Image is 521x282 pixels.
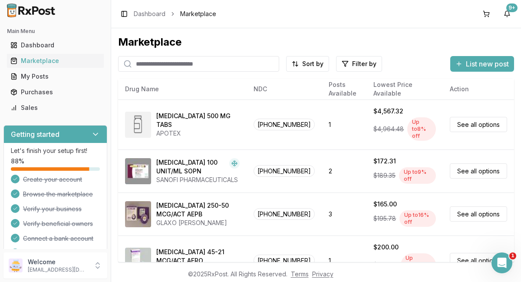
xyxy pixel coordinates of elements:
[7,84,104,100] a: Purchases
[7,53,104,69] a: Marketplace
[156,112,240,129] div: [MEDICAL_DATA] 500 MG TABS
[373,214,396,223] span: $195.78
[322,192,367,236] td: 3
[125,158,151,184] img: Admelog SoloStar 100 UNIT/ML SOPN
[156,176,240,184] div: SANOFI PHARMACEUTICALS
[254,208,315,220] span: [PHONE_NUMBER]
[336,56,382,72] button: Filter by
[399,210,436,227] div: Up to 16 % off
[118,79,247,100] th: Drug Name
[3,3,59,17] img: RxPost Logo
[23,219,93,228] span: Verify beneficial owners
[3,85,107,99] button: Purchases
[125,248,151,274] img: Advair HFA 45-21 MCG/ACT AERO
[125,112,151,138] img: Abiraterone Acetate 500 MG TABS
[10,88,100,96] div: Purchases
[28,258,88,266] p: Welcome
[247,79,322,100] th: NDC
[7,37,104,53] a: Dashboard
[322,149,367,192] td: 2
[322,79,367,100] th: Posts Available
[450,60,514,69] a: List new post
[9,259,23,272] img: User avatar
[373,171,396,180] span: $189.35
[291,270,309,278] a: Terms
[11,157,24,166] span: 88 %
[3,101,107,115] button: Sales
[373,125,404,133] span: $4,964.48
[7,69,104,84] a: My Posts
[10,41,100,50] div: Dashboard
[23,234,93,243] span: Connect a bank account
[254,119,315,130] span: [PHONE_NUMBER]
[10,103,100,112] div: Sales
[509,252,516,259] span: 1
[156,158,226,176] div: [MEDICAL_DATA] 100 UNIT/ML SOPN
[322,100,367,149] td: 1
[450,163,507,179] a: See all options
[373,261,397,269] span: $250.80
[125,201,151,227] img: Advair Diskus 250-50 MCG/ACT AEPB
[7,100,104,116] a: Sales
[466,59,509,69] span: List new post
[3,54,107,68] button: Marketplace
[401,253,436,277] div: Up to 20 % off
[450,117,507,132] a: See all options
[7,28,104,35] h2: Main Menu
[373,200,397,209] div: $165.00
[373,157,396,166] div: $172.31
[10,72,100,81] div: My Posts
[254,165,315,177] span: [PHONE_NUMBER]
[407,117,436,141] div: Up to 8 % off
[450,253,507,268] a: See all options
[23,205,82,213] span: Verify your business
[10,56,100,65] div: Marketplace
[352,60,376,68] span: Filter by
[156,129,240,138] div: APOTEX
[302,60,323,68] span: Sort by
[443,79,514,100] th: Action
[450,56,514,72] button: List new post
[366,79,443,100] th: Lowest Price Available
[506,3,518,12] div: 9+
[312,270,333,278] a: Privacy
[491,252,512,273] iframe: Intercom live chat
[500,7,514,21] button: 9+
[450,206,507,222] a: See all options
[11,146,100,155] p: Let's finish your setup first!
[3,38,107,52] button: Dashboard
[156,248,240,265] div: [MEDICAL_DATA] 45-21 MCG/ACT AERO
[23,175,82,184] span: Create your account
[180,10,216,18] span: Marketplace
[23,190,93,199] span: Browse the marketplace
[156,219,240,227] div: GLAXO [PERSON_NAME]
[11,129,59,139] h3: Getting started
[134,10,165,18] a: Dashboard
[373,107,403,116] div: $4,567.32
[134,10,216,18] nav: breadcrumb
[3,70,107,83] button: My Posts
[28,266,88,273] p: [EMAIL_ADDRESS][DOMAIN_NAME]
[118,35,514,49] div: Marketplace
[373,243,399,252] div: $200.00
[254,255,315,266] span: [PHONE_NUMBER]
[286,56,329,72] button: Sort by
[156,201,240,219] div: [MEDICAL_DATA] 250-50 MCG/ACT AEPB
[399,167,436,184] div: Up to 9 % off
